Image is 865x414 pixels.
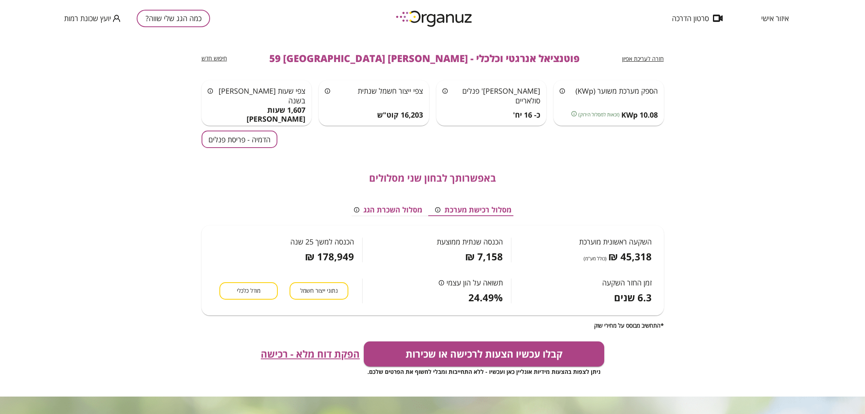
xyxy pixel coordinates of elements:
[305,251,354,262] span: 178,949 ₪
[761,14,789,22] span: איזור אישי
[446,279,503,287] span: תשואה על הון עצמי
[594,322,664,329] span: *התחשיב מבוסס על מחירי שוק
[578,111,620,118] span: (זכאות למסלול הירוק)
[64,14,111,22] span: יועץ שכונת רמות
[377,111,423,120] span: 16,203 קוט"ש
[290,282,348,300] button: נתוני ייצור חשמל
[202,131,277,148] button: הדמיה - פריסת פנלים
[202,55,227,62] button: חיפוש חדש
[437,238,503,246] span: הכנסה שנתית ממוצעת
[237,287,260,295] span: מודל כלכלי
[300,287,338,295] span: נתוני ייצור חשמל
[202,54,227,62] span: חיפוש חדש
[462,86,540,105] span: [PERSON_NAME]' פנלים סולאריים
[369,172,496,184] span: באפשרותך לבחון שני מסלולים
[219,282,278,300] button: מודל כלכלי
[749,14,801,22] button: איזור אישי
[364,341,604,367] button: קבלו עכשיו הצעות לרכישה או שכירות
[269,53,580,64] span: פוטנציאל אנרגטי וכלכלי - [PERSON_NAME] 59 [GEOGRAPHIC_DATA]
[358,86,423,96] span: צפי ייצור חשמל שנתית
[465,251,503,262] span: 7,158 ₪
[622,55,664,62] span: חזרה לעריכת אפיון
[660,14,735,22] button: סרטון הדרכה
[219,86,305,105] span: צפי שעות [PERSON_NAME] בשנה
[261,348,360,360] button: הפקת דוח מלא - רכישה
[584,255,607,262] span: (כולל מע"מ)
[367,368,601,375] span: ניתן לצפות בהצעות מידיות אונליין כאן ועכשיו - ללא התחייבות ומבלי לחשוף את הפרטים שלכם.
[614,292,652,303] span: 6.3 שנים
[608,251,652,262] span: 45,318 ₪
[621,111,658,120] span: 10.08 KWp
[575,86,658,96] span: הספק מערכת משוער (KWp)
[208,106,306,123] span: 1,607 שעות [PERSON_NAME]
[579,238,652,246] span: השקעה ראשונית מוערכת
[429,204,518,216] button: מסלול רכישת מערכת
[602,279,652,287] span: זמן החזר השקעה
[290,238,354,246] span: הכנסה למשך 25 שנה
[64,13,120,24] button: יועץ שכונת רמות
[622,55,664,63] button: חזרה לעריכת אפיון
[348,204,429,216] button: מסלול השכרת הגג
[468,292,503,303] span: 24.49%
[672,14,709,22] span: סרטון הדרכה
[513,111,540,120] span: כ- 16 יח'
[137,10,210,27] button: כמה הגג שלי שווה?
[390,7,479,30] img: logo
